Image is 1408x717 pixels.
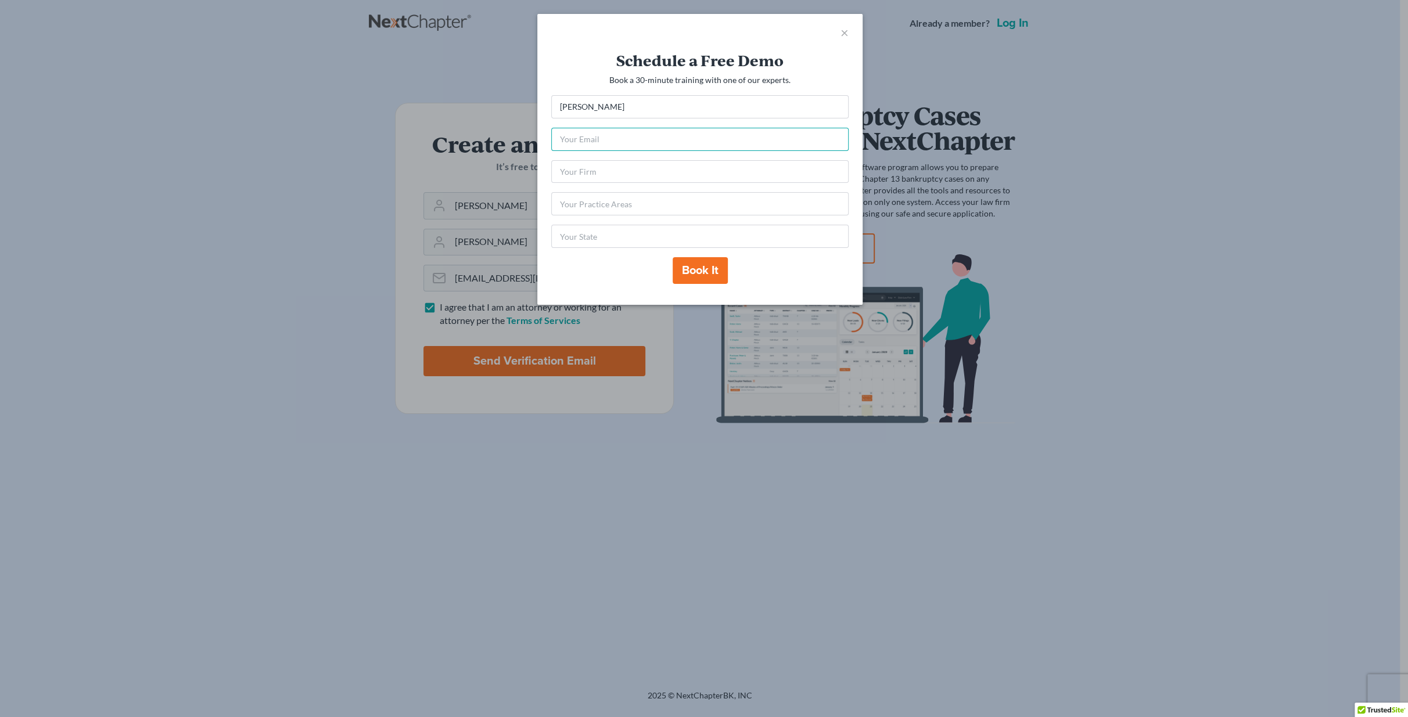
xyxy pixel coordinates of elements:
input: Your Email [551,128,849,151]
button: close [841,26,849,39]
input: Your Firm [551,160,849,183]
input: Your Practice Areas [551,192,849,215]
h3: Schedule a Free Demo [551,51,849,70]
span: × [841,24,849,41]
button: Book it [673,257,728,284]
p: Book a 30-minute training with one of our experts. [551,74,849,86]
input: Your State [551,225,849,248]
input: Your Name [551,95,849,118]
